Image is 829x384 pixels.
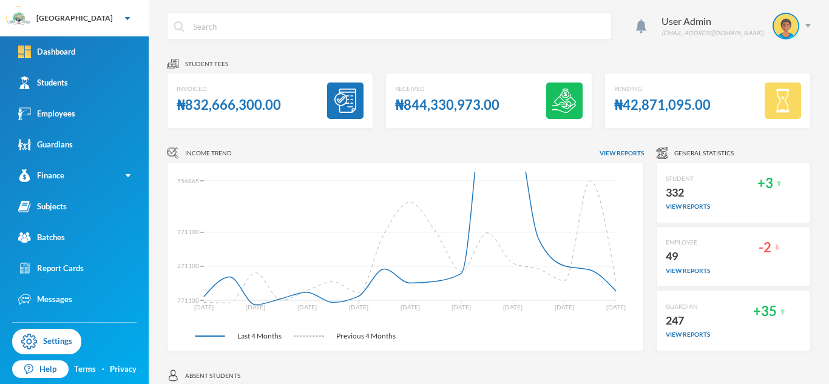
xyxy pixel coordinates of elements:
[604,73,811,129] a: Pending₦42,871,095.00
[18,76,68,89] div: Students
[177,93,281,117] div: ₦832,666,300.00
[606,303,626,311] tspan: [DATE]
[246,303,265,311] tspan: [DATE]
[666,266,710,275] div: view reports
[666,174,710,183] div: STUDENT
[666,202,710,211] div: view reports
[757,172,773,195] div: +3
[395,93,499,117] div: ₦844,330,973.00
[12,329,81,354] a: Settings
[297,303,317,311] tspan: [DATE]
[185,371,240,380] span: Absent students
[74,363,96,376] a: Terms
[674,149,734,158] span: General Statistics
[18,231,65,244] div: Batches
[18,45,75,58] div: Dashboard
[666,302,710,311] div: GUARDIAN
[185,59,228,69] span: Student fees
[225,331,294,342] span: Last 4 Months
[194,303,214,311] tspan: [DATE]
[7,7,31,31] img: logo
[614,93,711,117] div: ₦42,871,095.00
[666,238,710,247] div: EMPLOYEE
[774,14,798,38] img: STUDENT
[174,262,199,269] tspan: 3271100
[12,360,69,379] a: Help
[753,300,777,323] div: +35
[18,293,72,306] div: Messages
[110,363,137,376] a: Privacy
[174,177,199,184] tspan: 9556865
[401,303,420,311] tspan: [DATE]
[662,29,763,38] div: [EMAIL_ADDRESS][DOMAIN_NAME]
[666,330,710,339] div: view reports
[174,21,184,32] img: search
[452,303,471,311] tspan: [DATE]
[324,331,408,342] span: Previous 4 Months
[666,311,710,331] div: 247
[666,247,710,266] div: 49
[18,200,67,213] div: Subjects
[18,107,75,120] div: Employees
[174,228,199,235] tspan: 5771100
[395,84,499,93] div: Received
[102,363,104,376] div: ·
[167,73,373,129] a: Invoiced₦832,666,300.00
[662,14,763,29] div: User Admin
[18,169,64,182] div: Finance
[185,149,232,158] span: Income Trend
[759,236,771,260] div: -2
[600,149,644,158] span: View reports
[614,84,711,93] div: Pending
[349,303,368,311] tspan: [DATE]
[177,84,281,93] div: Invoiced
[177,297,199,304] tspan: 771100
[192,13,605,40] input: Search
[18,138,73,151] div: Guardians
[503,303,523,311] tspan: [DATE]
[18,262,84,275] div: Report Cards
[36,13,113,24] div: [GEOGRAPHIC_DATA]
[666,183,710,203] div: 332
[555,303,574,311] tspan: [DATE]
